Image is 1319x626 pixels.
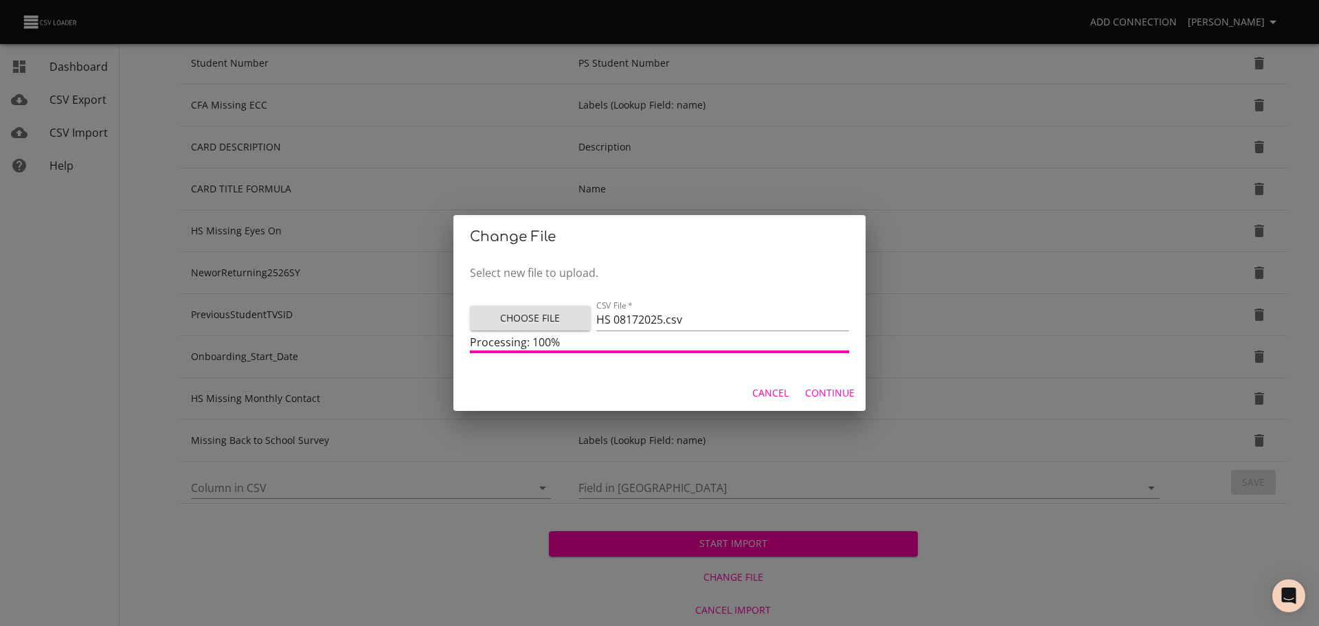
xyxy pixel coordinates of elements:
span: Processing: 100% [470,335,560,350]
span: Continue [805,385,855,402]
span: Cancel [752,385,789,402]
button: Cancel [747,381,794,406]
label: CSV File [596,301,633,309]
span: Choose File [481,310,580,327]
div: Open Intercom Messenger [1272,579,1305,612]
button: Choose File [470,306,591,331]
p: Select new file to upload. [470,265,849,281]
button: Continue [800,381,860,406]
h2: Change File [470,226,849,248]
